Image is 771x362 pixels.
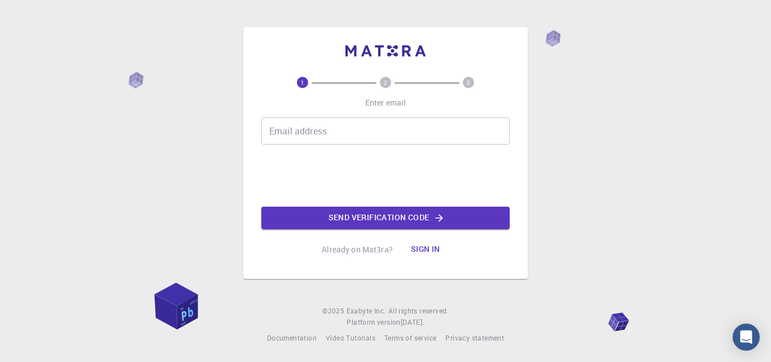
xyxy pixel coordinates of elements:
[261,207,510,229] button: Send verification code
[365,97,406,108] p: Enter email
[401,317,424,326] span: [DATE] .
[301,78,304,86] text: 1
[445,333,504,344] a: Privacy statement
[326,333,375,342] span: Video Tutorials
[322,306,346,317] span: © 2025
[467,78,470,86] text: 3
[347,306,386,315] span: Exabyte Inc.
[267,333,317,344] a: Documentation
[384,333,436,342] span: Terms of service
[267,333,317,342] span: Documentation
[401,317,424,328] a: [DATE].
[388,306,449,317] span: All rights reserved.
[322,244,393,255] p: Already on Mat3ra?
[326,333,375,344] a: Video Tutorials
[384,333,436,344] a: Terms of service
[300,154,471,198] iframe: reCAPTCHA
[402,238,449,261] button: Sign in
[347,317,400,328] span: Platform version
[445,333,504,342] span: Privacy statement
[347,306,386,317] a: Exabyte Inc.
[384,78,387,86] text: 2
[733,324,760,351] div: Open Intercom Messenger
